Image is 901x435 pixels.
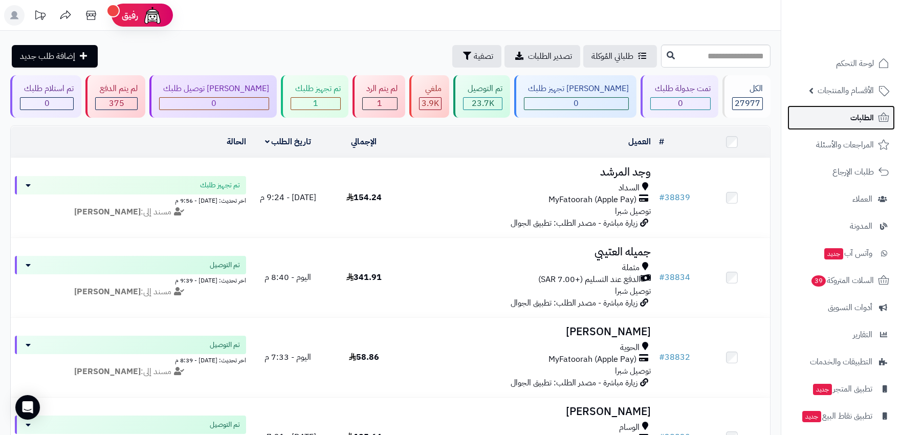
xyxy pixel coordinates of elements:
[787,322,895,347] a: التقارير
[210,340,240,350] span: تم التوصيل
[109,97,124,110] span: 375
[74,286,141,298] strong: [PERSON_NAME]
[260,191,316,204] span: [DATE] - 9:24 م
[74,365,141,378] strong: [PERSON_NAME]
[291,98,340,110] div: 1
[406,166,650,178] h3: وجد المرشد
[406,246,650,258] h3: جميله العتيبي
[659,191,690,204] a: #38839
[83,75,147,118] a: لم يتم الدفع 375
[200,180,240,190] span: تم تجهيز طلبك
[818,83,874,98] span: الأقسام والمنتجات
[812,382,872,396] span: تطبيق المتجر
[659,136,664,148] a: #
[828,300,872,315] span: أدوات التسويق
[787,350,895,374] a: التطبيقات والخدمات
[419,83,442,95] div: ملغي
[620,342,640,354] span: الحوية
[548,354,636,365] span: MyFatoorah (Apple Pay)
[159,83,269,95] div: [PERSON_NAME] توصيل طلبك
[142,5,163,26] img: ai-face.png
[210,260,240,270] span: تم التوصيل
[678,97,683,110] span: 0
[95,83,137,95] div: لم يتم الدفع
[147,75,279,118] a: [PERSON_NAME] توصيل طلبك 0
[659,271,690,284] a: #38834
[7,286,254,298] div: مسند إلى:
[422,97,439,110] span: 3.9K
[504,45,580,68] a: تصدير الطلبات
[265,271,311,284] span: اليوم - 8:40 م
[813,384,832,395] span: جديد
[313,97,318,110] span: 1
[377,97,382,110] span: 1
[20,83,74,95] div: تم استلام طلبك
[511,297,638,309] span: زيارة مباشرة - مصدر الطلب: تطبيق الجوال
[12,45,98,68] a: إضافة طلب جديد
[211,97,216,110] span: 0
[850,111,874,125] span: الطلبات
[801,409,872,423] span: تطبيق نقاط البيع
[853,328,872,342] span: التقارير
[351,136,377,148] a: الإجمالي
[787,133,895,157] a: المراجعات والأسئلة
[650,83,710,95] div: تمت جدولة طلبك
[160,98,269,110] div: 0
[474,50,493,62] span: تصفية
[27,5,53,28] a: تحديثات المنصة
[451,75,512,118] a: تم التوصيل 23.7K
[659,191,665,204] span: #
[45,97,50,110] span: 0
[406,406,650,418] h3: [PERSON_NAME]
[787,241,895,266] a: وآتس آبجديد
[574,97,579,110] span: 0
[615,205,651,217] span: توصيل شبرا
[787,377,895,401] a: تطبيق المتجرجديد
[787,214,895,238] a: المدونة
[15,354,246,365] div: اخر تحديث: [DATE] - 8:39 م
[363,98,397,110] div: 1
[651,98,710,110] div: 0
[735,97,760,110] span: 27977
[463,83,502,95] div: تم التوصيل
[15,274,246,285] div: اخر تحديث: [DATE] - 9:39 م
[802,411,821,422] span: جديد
[816,138,874,152] span: المراجعات والأسئلة
[528,50,572,62] span: تصدير الطلبات
[810,355,872,369] span: التطبيقات والخدمات
[622,262,640,274] span: مثملة
[659,351,690,363] a: #38832
[524,83,629,95] div: [PERSON_NAME] تجهيز طلبك
[74,206,141,218] strong: [PERSON_NAME]
[349,351,379,363] span: 58.86
[15,395,40,420] div: Open Intercom Messenger
[787,187,895,211] a: العملاء
[122,9,138,21] span: رفيق
[659,271,665,284] span: #
[832,165,874,179] span: طلبات الإرجاع
[464,98,501,110] div: 23747
[639,75,720,118] a: تمت جدولة طلبك 0
[420,98,441,110] div: 3853
[15,194,246,205] div: اخر تحديث: [DATE] - 9:56 م
[538,274,641,286] span: الدفع عند التسليم (+7.00 SAR)
[831,10,891,32] img: logo-2.png
[512,75,639,118] a: [PERSON_NAME] تجهيز طلبك 0
[591,50,633,62] span: طلباتي المُوكلة
[452,45,501,68] button: تصفية
[810,273,874,288] span: السلات المتروكة
[407,75,451,118] a: ملغي 3.9K
[362,83,398,95] div: لم يتم الرد
[227,136,246,148] a: الحالة
[787,295,895,320] a: أدوات التسويق
[548,194,636,206] span: MyFatoorah (Apple Pay)
[823,246,872,260] span: وآتس آب
[96,98,137,110] div: 375
[583,45,657,68] a: طلباتي المُوكلة
[824,248,843,259] span: جديد
[811,275,827,287] span: 39
[346,271,382,284] span: 341.91
[20,98,73,110] div: 0
[732,83,763,95] div: الكل
[350,75,407,118] a: لم يتم الرد 1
